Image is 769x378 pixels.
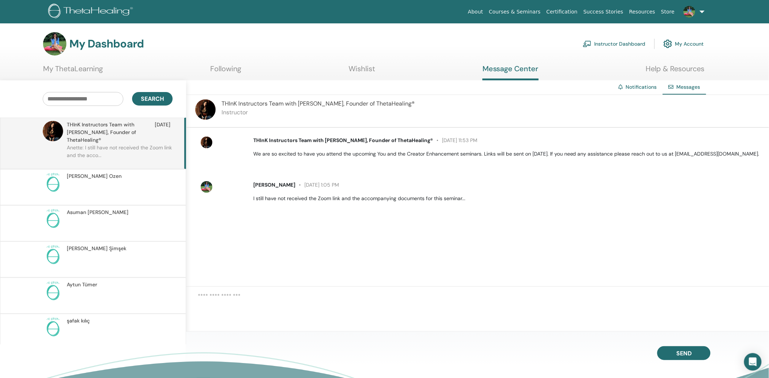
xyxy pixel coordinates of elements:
div: Open Intercom Messenger [744,353,762,371]
p: We are so excited to have you attend the upcoming You and the Creator Enhancement seminars. Links... [253,150,761,158]
a: My ThetaLearning [43,64,103,79]
h3: My Dashboard [69,37,144,50]
img: cog.svg [664,38,672,50]
span: THInK Instructors Team with [PERSON_NAME], Founder of ThetaHealing® [253,137,433,144]
a: Courses & Seminars [486,5,544,19]
span: Send [676,350,692,357]
a: Following [210,64,241,79]
span: Aytun Tümer [67,281,97,289]
a: Instructor Dashboard [583,36,646,52]
span: THInK Instructors Team with [PERSON_NAME], Founder of ThetaHealing® [222,100,415,107]
img: default.jpg [195,99,216,120]
span: Asuman [PERSON_NAME] [67,209,128,216]
img: no-photo.png [43,245,63,265]
a: Resources [626,5,658,19]
a: Wishlist [349,64,375,79]
a: Success Stories [581,5,626,19]
a: Message Center [482,64,539,80]
img: no-photo.png [43,209,63,229]
a: Certification [543,5,580,19]
img: no-photo.png [43,317,63,337]
a: Help & Resources [646,64,705,79]
a: About [465,5,486,19]
span: THInK Instructors Team with [PERSON_NAME], Founder of ThetaHealing® [67,121,155,144]
img: no-photo.png [43,172,63,193]
img: default.jpg [43,121,63,141]
span: [DATE] 11:53 PM [433,137,477,144]
p: I still have not received the Zoom link and the accompanying documents for this seminar... [253,195,761,202]
span: [DATE] 1:05 PM [295,182,339,188]
p: Instructor [222,108,415,117]
img: no-photo.png [43,281,63,301]
span: Messages [677,84,700,90]
span: şafak kılıç [67,317,90,325]
img: default.jpg [201,137,212,148]
span: [PERSON_NAME] [253,182,295,188]
span: [DATE] [155,121,170,144]
button: Search [132,92,173,106]
a: Notifications [626,84,657,90]
img: default.jpg [201,181,212,193]
img: logo.png [48,4,135,20]
img: chalkboard-teacher.svg [583,41,592,47]
button: Send [657,346,711,360]
span: Search [141,95,164,103]
img: default.jpg [43,32,66,56]
a: My Account [664,36,704,52]
p: Anette: I still have not received the Zoom link and the acco... [67,144,173,166]
img: default.jpg [684,6,695,18]
span: [PERSON_NAME] Ozen [67,172,122,180]
a: Store [658,5,678,19]
span: [PERSON_NAME] Şimşek [67,245,126,252]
